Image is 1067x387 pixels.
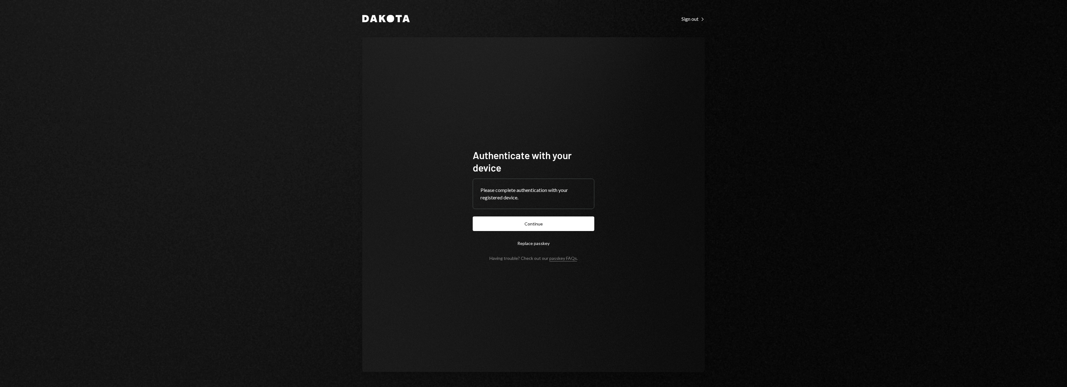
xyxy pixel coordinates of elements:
div: Having trouble? Check out our . [489,256,578,261]
h1: Authenticate with your device [473,149,594,174]
div: Please complete authentication with your registered device. [480,186,587,201]
button: Continue [473,216,594,231]
a: Sign out [681,15,705,22]
a: passkey FAQs [549,256,577,261]
div: Sign out [681,16,705,22]
button: Replace passkey [473,236,594,251]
